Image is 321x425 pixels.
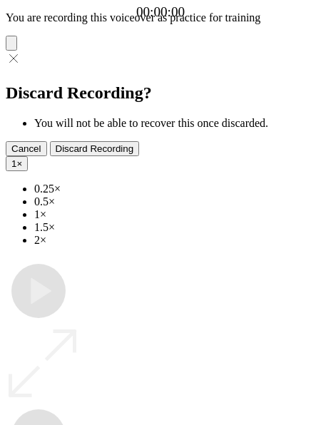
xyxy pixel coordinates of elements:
li: 0.25× [34,183,315,195]
li: 1.5× [34,221,315,234]
li: 0.5× [34,195,315,208]
button: Cancel [6,141,47,156]
button: 1× [6,156,28,171]
h2: Discard Recording? [6,83,315,103]
p: You are recording this voiceover as practice for training [6,11,315,24]
li: You will not be able to recover this once discarded. [34,117,315,130]
button: Discard Recording [50,141,140,156]
span: 1 [11,158,16,169]
li: 1× [34,208,315,221]
li: 2× [34,234,315,247]
a: 00:00:00 [136,4,185,20]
